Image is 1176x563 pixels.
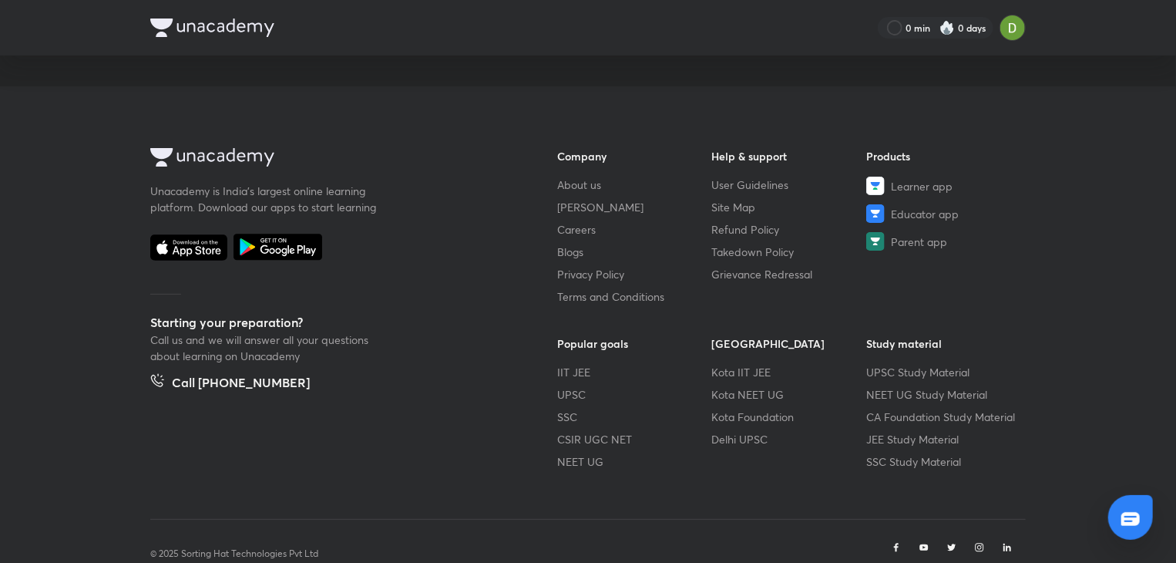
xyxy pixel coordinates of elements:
a: Terms and Conditions [557,288,712,305]
a: Call [PHONE_NUMBER] [150,373,310,395]
a: Delhi UPSC [712,431,867,447]
a: Careers [557,221,712,238]
h6: Products [866,148,1021,164]
p: © 2025 Sorting Hat Technologies Pvt Ltd [150,547,318,561]
a: SSC [557,409,712,425]
img: Learner app [866,177,885,195]
a: Site Map [712,199,867,215]
a: JEE Study Material [866,431,1021,447]
span: Learner app [891,178,953,194]
a: Blogs [557,244,712,260]
a: UPSC Study Material [866,364,1021,380]
h6: Popular goals [557,335,712,352]
h6: Help & support [712,148,867,164]
img: Divyani Bhatkar [1000,15,1026,41]
span: Careers [557,221,596,238]
a: [PERSON_NAME] [557,199,712,215]
a: Kota IIT JEE [712,364,867,380]
a: User Guidelines [712,177,867,193]
a: NEET UG Study Material [866,386,1021,403]
a: Parent app [866,232,1021,251]
a: NEET UG [557,453,712,470]
h6: Company [557,148,712,164]
a: CA Foundation Study Material [866,409,1021,425]
h6: [GEOGRAPHIC_DATA] [712,335,867,352]
a: Refund Policy [712,221,867,238]
a: Grievance Redressal [712,266,867,282]
img: Company Logo [150,19,274,37]
a: Takedown Policy [712,244,867,260]
span: Parent app [891,234,947,250]
p: Call us and we will answer all your questions about learning on Unacademy [150,332,381,364]
span: Educator app [891,206,959,222]
img: streak [939,20,955,35]
a: Company Logo [150,148,508,170]
a: UPSC [557,386,712,403]
h5: Starting your preparation? [150,313,508,332]
a: Kota Foundation [712,409,867,425]
a: Kota NEET UG [712,386,867,403]
a: Learner app [866,177,1021,195]
p: Unacademy is India’s largest online learning platform. Download our apps to start learning [150,183,381,215]
a: IIT JEE [557,364,712,380]
h5: Call [PHONE_NUMBER] [172,373,310,395]
a: About us [557,177,712,193]
a: SSC Study Material [866,453,1021,470]
img: Educator app [866,204,885,223]
img: Company Logo [150,148,274,167]
a: Privacy Policy [557,266,712,282]
img: Parent app [866,232,885,251]
h6: Study material [866,335,1021,352]
a: Educator app [866,204,1021,223]
a: CSIR UGC NET [557,431,712,447]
